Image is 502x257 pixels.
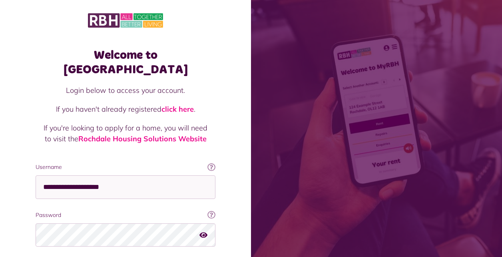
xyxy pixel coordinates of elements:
a: Rochdale Housing Solutions Website [78,134,207,143]
label: Username [36,163,215,171]
h1: Welcome to [GEOGRAPHIC_DATA] [36,48,215,77]
p: If you're looking to apply for a home, you will need to visit the [44,122,207,144]
img: MyRBH [88,12,163,29]
p: Login below to access your account. [44,85,207,96]
a: click here [161,104,194,114]
label: Password [36,211,215,219]
p: If you haven't already registered . [44,104,207,114]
